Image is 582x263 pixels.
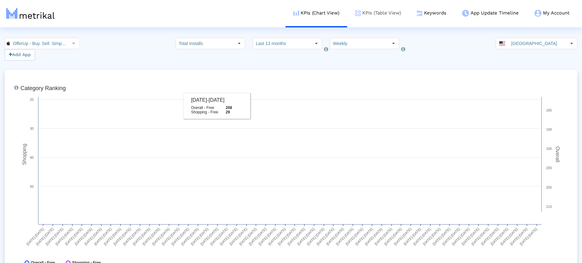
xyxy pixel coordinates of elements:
text: [DATE]-[DATE] [422,227,441,246]
tspan: Category Ranking [20,85,66,91]
text: [DATE]-[DATE] [84,227,103,246]
text: [DATE]-[DATE] [519,227,538,246]
text: [DATE]-[DATE] [74,227,93,246]
text: 210 [546,205,552,209]
text: [DATE]-[DATE] [219,227,238,246]
text: [DATE]-[DATE] [480,227,499,246]
text: [DATE]-[DATE] [316,227,335,246]
text: [DATE]-[DATE] [122,227,141,246]
text: [DATE]-[DATE] [335,227,354,246]
text: 50 [30,185,34,188]
text: [DATE]-[DATE] [354,227,373,246]
img: my-account-menu-icon.png [534,10,541,17]
img: app-update-menu-icon.png [462,10,469,17]
text: [DATE]-[DATE] [45,227,64,246]
text: [DATE]-[DATE] [132,227,151,246]
text: [DATE]-[DATE] [442,227,461,246]
text: [DATE]-[DATE] [190,227,209,246]
img: keywords.png [417,10,422,16]
text: 195 [546,147,552,151]
text: [DATE]-[DATE] [113,227,132,246]
div: Select [311,38,322,49]
text: [DATE]-[DATE] [393,227,412,246]
text: [DATE]-[DATE] [248,227,267,246]
text: [DATE]-[DATE] [297,227,315,246]
tspan: Shopping [22,144,27,165]
text: [DATE]-[DATE] [25,227,44,246]
text: [DATE]-[DATE] [374,227,393,246]
text: [DATE]-[DATE] [383,227,402,246]
text: [DATE]-[DATE] [432,227,451,246]
text: [DATE]-[DATE] [258,227,277,246]
text: [DATE]-[DATE] [171,227,189,246]
div: Select [566,38,577,49]
text: 20 [30,98,34,101]
text: 185 [546,108,552,112]
text: [DATE]-[DATE] [268,227,286,246]
text: [DATE]-[DATE] [103,227,122,246]
text: [DATE]-[DATE] [413,227,432,246]
text: [DATE]-[DATE] [142,227,161,246]
text: 40 [30,156,34,159]
text: [DATE]-[DATE] [364,227,383,246]
text: [DATE]-[DATE] [461,227,480,246]
text: 200 [546,166,552,170]
text: [DATE]-[DATE] [200,227,218,246]
text: [DATE]-[DATE] [345,227,364,246]
text: [DATE]-[DATE] [325,227,344,246]
text: [DATE]-[DATE] [490,227,509,246]
text: [DATE]-[DATE] [209,227,228,246]
tspan: Overall [555,146,560,163]
text: [DATE]-[DATE] [180,227,199,246]
text: 190 [546,128,552,131]
text: [DATE]-[DATE] [93,227,112,246]
text: [DATE]-[DATE] [500,227,518,246]
text: [DATE]-[DATE] [64,227,83,246]
div: Select [234,38,245,49]
text: [DATE]-[DATE] [471,227,489,246]
text: [DATE]-[DATE] [238,227,257,246]
text: [DATE]-[DATE] [151,227,170,246]
text: [DATE]-[DATE] [451,227,470,246]
text: [DATE]-[DATE] [287,227,306,246]
img: kpi-table-menu-icon.png [355,10,361,16]
text: 205 [546,186,552,189]
text: [DATE]-[DATE] [55,227,74,246]
button: Add App [5,49,35,60]
text: [DATE]-[DATE] [277,227,296,246]
div: Select [388,38,399,49]
text: [DATE]-[DATE] [229,227,248,246]
text: [DATE]-[DATE] [35,227,54,246]
img: kpi-chart-menu-icon.png [293,10,299,16]
text: [DATE]-[DATE] [161,227,180,246]
text: 30 [30,127,34,130]
div: Select [68,38,79,49]
text: [DATE]-[DATE] [403,227,422,246]
img: metrical-logo-light.png [7,8,55,19]
text: [DATE]-[DATE] [306,227,325,246]
text: [DATE]-[DATE] [509,227,528,246]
